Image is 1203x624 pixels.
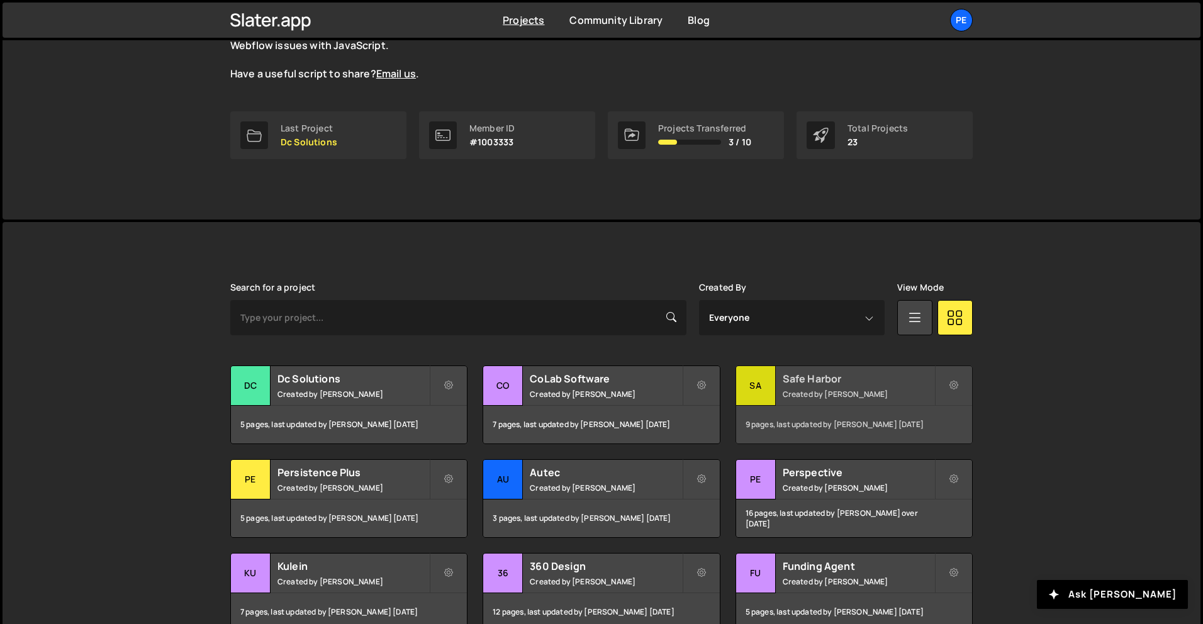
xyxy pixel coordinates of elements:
div: Total Projects [848,123,908,133]
small: Created by [PERSON_NAME] [530,389,681,399]
h2: Dc Solutions [277,372,429,386]
h2: Persistence Plus [277,465,429,479]
a: Email us [376,67,416,81]
input: Type your project... [230,300,686,335]
label: Search for a project [230,282,315,292]
small: Created by [PERSON_NAME] [783,576,934,587]
div: 9 pages, last updated by [PERSON_NAME] [DATE] [736,406,972,443]
a: Pe Persistence Plus Created by [PERSON_NAME] 5 pages, last updated by [PERSON_NAME] [DATE] [230,459,467,538]
a: Projects [503,13,544,27]
h2: Perspective [783,465,934,479]
a: Community Library [569,13,663,27]
a: Pe [950,9,973,31]
div: Fu [736,554,776,593]
a: Blog [688,13,710,27]
a: Au Autec Created by [PERSON_NAME] 3 pages, last updated by [PERSON_NAME] [DATE] [483,459,720,538]
small: Created by [PERSON_NAME] [530,482,681,493]
h2: Funding Agent [783,559,934,573]
div: 5 pages, last updated by [PERSON_NAME] [DATE] [231,499,467,537]
h2: Safe Harbor [783,372,934,386]
label: View Mode [897,282,944,292]
a: Sa Safe Harbor Created by [PERSON_NAME] 9 pages, last updated by [PERSON_NAME] [DATE] [736,365,973,444]
div: Au [483,460,523,499]
h2: 360 Design [530,559,681,573]
small: Created by [PERSON_NAME] [783,482,934,493]
div: Sa [736,366,776,406]
small: Created by [PERSON_NAME] [277,389,429,399]
div: 5 pages, last updated by [PERSON_NAME] [DATE] [231,406,467,443]
div: Ku [231,554,271,593]
h2: Kulein [277,559,429,573]
p: The is live and growing. Explore the curated scripts to solve common Webflow issues with JavaScri... [230,25,683,81]
div: 3 pages, last updated by [PERSON_NAME] [DATE] [483,499,719,537]
a: Last Project Dc Solutions [230,111,406,159]
h2: CoLab Software [530,372,681,386]
small: Created by [PERSON_NAME] [277,482,429,493]
p: Dc Solutions [281,137,337,147]
div: Dc [231,366,271,406]
a: Pe Perspective Created by [PERSON_NAME] 16 pages, last updated by [PERSON_NAME] over [DATE] [736,459,973,538]
a: Dc Dc Solutions Created by [PERSON_NAME] 5 pages, last updated by [PERSON_NAME] [DATE] [230,365,467,444]
button: Ask [PERSON_NAME] [1037,580,1188,609]
div: 16 pages, last updated by [PERSON_NAME] over [DATE] [736,499,972,537]
div: Member ID [469,123,515,133]
label: Created By [699,282,747,292]
div: Co [483,366,523,406]
p: #1003333 [469,137,515,147]
small: Created by [PERSON_NAME] [783,389,934,399]
small: Created by [PERSON_NAME] [530,576,681,587]
div: Pe [231,460,271,499]
h2: Autec [530,465,681,479]
p: 23 [848,137,908,147]
div: Projects Transferred [658,123,751,133]
span: 3 / 10 [729,137,751,147]
div: Pe [736,460,776,499]
a: Co CoLab Software Created by [PERSON_NAME] 7 pages, last updated by [PERSON_NAME] [DATE] [483,365,720,444]
div: Last Project [281,123,337,133]
small: Created by [PERSON_NAME] [277,576,429,587]
div: 7 pages, last updated by [PERSON_NAME] [DATE] [483,406,719,443]
div: 36 [483,554,523,593]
